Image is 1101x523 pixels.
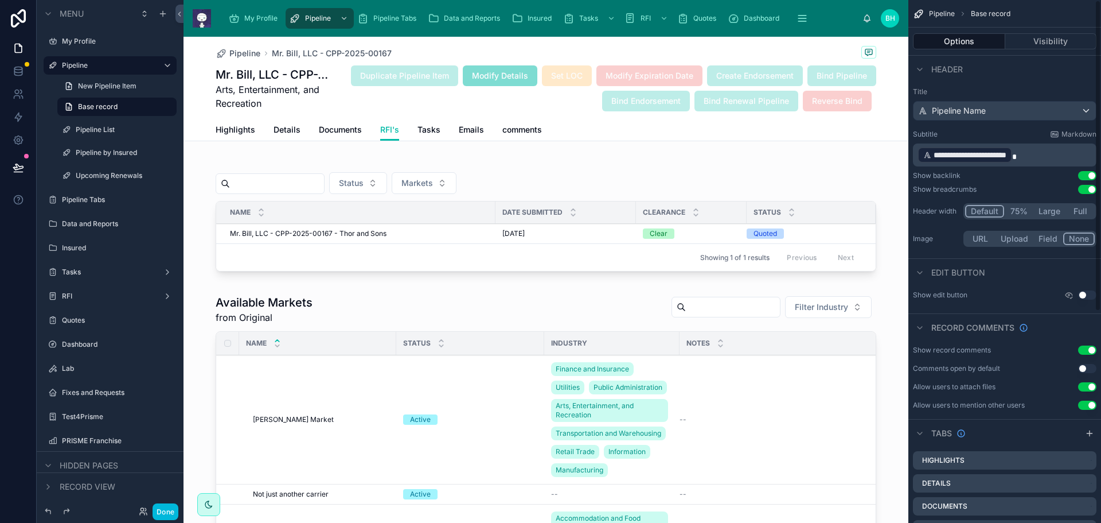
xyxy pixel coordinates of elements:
span: Tabs [931,428,952,439]
span: Menu [60,8,84,20]
a: Pipeline Tabs [354,8,424,29]
label: PRISME Franchise [62,436,170,445]
span: Name [246,339,267,348]
span: Clearance [643,208,685,217]
button: Upload [995,233,1033,245]
span: Record view [60,481,115,493]
button: URL [965,233,995,245]
span: Base record [78,102,118,111]
button: Default [965,205,1004,218]
span: Details [274,124,300,135]
label: Tasks [62,268,154,277]
a: Pipeline [286,8,354,29]
label: Lab [62,364,170,373]
button: Large [1033,205,1065,218]
a: comments [502,119,542,142]
label: Subtitle [913,130,938,139]
span: Data and Reports [444,14,500,23]
label: Fixes and Requests [62,388,170,397]
button: Done [153,503,178,520]
label: Data and Reports [62,219,170,228]
span: Showing 1 of 1 results [700,253,770,262]
span: Markdown [1061,130,1096,139]
a: Documents [319,119,362,142]
a: Insured [508,8,560,29]
button: Options [913,33,1005,49]
span: Arts, Entertainment, and Recreation [216,83,329,110]
span: Industry [551,339,587,348]
div: Allow users to attach files [913,382,995,392]
span: Base record [971,9,1010,18]
a: Upcoming Renewals [76,171,170,180]
img: App logo [193,9,211,28]
span: Pipeline [229,48,260,59]
a: Highlights [216,119,255,142]
span: Tasks [579,14,598,23]
span: Name [230,208,251,217]
span: New Pipeline Item [78,82,136,91]
a: Pipeline [216,48,260,59]
label: Image [913,234,959,243]
span: My Profile [244,14,278,23]
button: Visibility [1005,33,1097,49]
a: Data and Reports [424,8,508,29]
span: Emails [459,124,484,135]
span: Notes [686,339,710,348]
span: Status [753,208,781,217]
span: Pipeline Tabs [373,14,416,23]
label: Pipeline Tabs [62,195,170,204]
label: Pipeline List [76,125,170,134]
div: Show breadcrumbs [913,185,977,194]
span: Pipeline [305,14,331,23]
label: Quotes [62,316,170,325]
label: Dashboard [62,340,170,349]
a: RFI's [380,119,399,141]
span: Dashboard [744,14,779,23]
label: RFI [62,292,154,301]
button: Pipeline Name [913,101,1096,121]
label: Test4Prisme [62,412,170,421]
span: Header [931,64,963,75]
div: Comments open by default [913,364,1000,373]
a: Mr. Bill, LLC - CPP-2025-00167 [272,48,392,59]
span: Pipeline [929,9,955,18]
div: Allow users to mention other users [913,401,1025,410]
a: RFI [621,8,674,29]
button: None [1063,233,1095,245]
div: Show backlink [913,171,961,180]
span: Edit button [931,267,985,278]
label: Details [922,479,951,488]
span: Hidden pages [60,460,118,471]
span: Documents [319,124,362,135]
a: New Pipeline Item [57,77,177,95]
a: Dashboard [724,8,787,29]
label: Pipeline [62,61,154,70]
label: Title [913,87,1096,96]
label: Insured [62,243,170,253]
span: comments [502,124,542,135]
div: Show record comments [913,346,991,355]
label: My Profile [62,37,170,46]
span: Tasks [417,124,440,135]
button: Field [1033,233,1064,245]
label: Show edit button [913,290,967,300]
label: Pipeline by Insured [76,148,170,157]
a: Tasks [560,8,621,29]
a: Details [274,119,300,142]
span: Record comments [931,322,1014,334]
